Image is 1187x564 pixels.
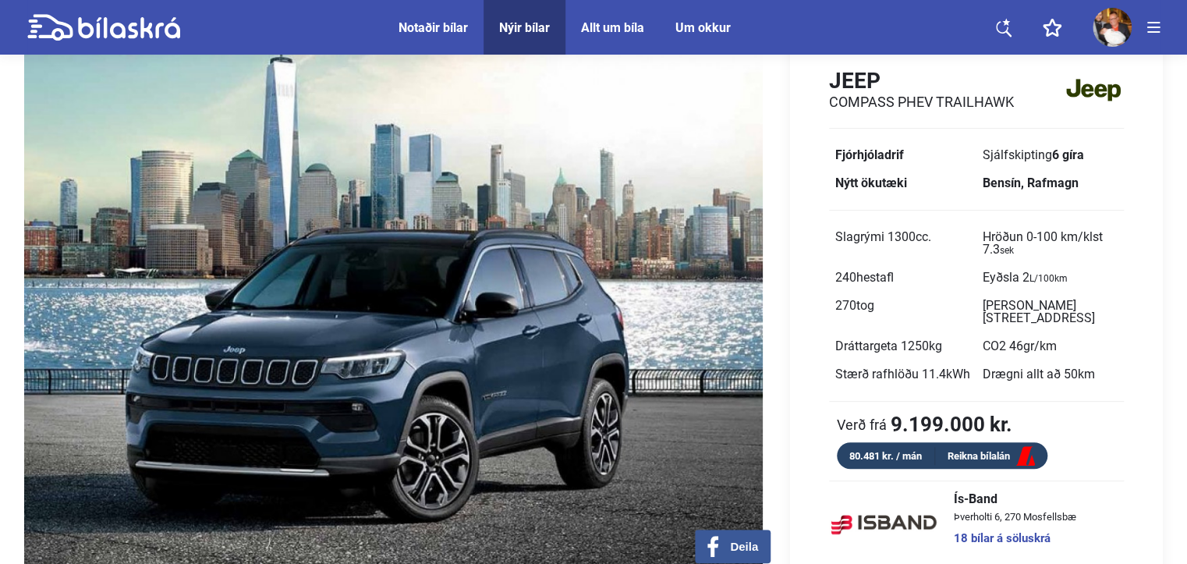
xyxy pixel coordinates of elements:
[837,447,935,465] div: 80.481 kr. / mán
[1052,147,1084,162] b: 6 gíra
[954,512,1076,522] span: Þverholti 6, 270 Mosfellsbæ
[835,147,904,162] b: Fjórhjóladrif
[856,298,874,313] span: tog
[935,447,1047,466] a: Reikna bílalán
[835,367,970,381] span: Stærð rafhlöðu 11.4
[954,533,1076,544] a: 18 bílar á söluskrá
[983,147,1084,162] span: Sjálfskipting
[1000,245,1014,256] sub: sek
[983,339,1057,353] span: CO2 46
[916,229,931,244] span: cc.
[675,20,731,35] a: Um okkur
[983,367,1095,381] span: Drægni allt að 50
[1023,339,1057,353] span: gr/km
[929,339,942,353] span: kg
[946,367,970,381] span: kWh
[399,20,468,35] a: Notaðir bílar
[1093,8,1132,47] img: 10160347068628909.jpg
[499,20,550,35] a: Nýir bílar
[983,298,1095,325] span: [PERSON_NAME][STREET_ADDRESS]
[835,270,894,285] span: 240
[837,417,887,432] span: Verð frá
[835,229,931,244] span: Slagrými 1300
[983,176,1079,190] b: Bensín, Rafmagn
[695,530,771,563] button: Deila
[891,414,1012,435] b: 9.199.000 kr.
[730,540,758,554] span: Deila
[983,229,1103,257] span: Hröðun 0-100 km/klst 7.3
[954,493,1076,505] span: Ís-Band
[829,68,1014,94] h1: Jeep
[1029,273,1068,284] sub: L/100km
[835,298,874,313] span: 270
[829,94,1014,111] h2: Compass PHEV Trailhawk
[983,270,1068,285] span: Eyðsla 2
[1078,367,1095,381] span: km
[835,339,942,353] span: Dráttargeta 1250
[856,270,894,285] span: hestafl
[835,176,907,190] b: Nýtt ökutæki
[581,20,644,35] a: Allt um bíla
